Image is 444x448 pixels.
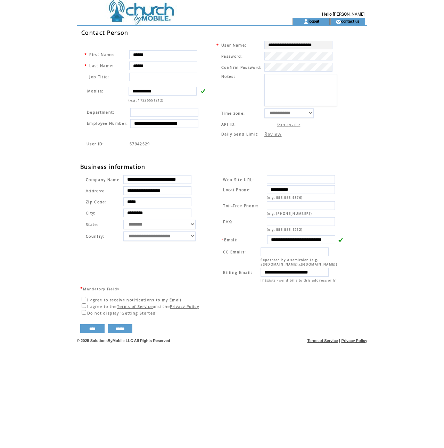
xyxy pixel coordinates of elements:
span: If Exists - send bills to this address only [261,278,336,283]
img: account_icon.gif [303,19,309,24]
a: Terms of Service [117,304,153,309]
span: | [339,339,340,343]
span: Web Site URL: [223,177,254,182]
span: Local Phone: [223,187,251,192]
span: (e.g. 555-555-1212) [267,227,303,232]
span: User Name: [221,43,246,48]
span: Mandatory Fields [83,286,119,291]
span: CC Emails: [223,250,246,254]
span: Department: [87,110,115,115]
a: Generate [277,121,301,128]
span: Notes: [221,74,235,79]
span: Employee Number: [87,121,128,126]
span: © 2025 SolutionsByMobile LLC All Rights Reserved [77,339,170,343]
a: Privacy Policy [170,304,199,309]
span: Confirm Password: [221,65,262,70]
span: and the [153,304,170,309]
span: Business information [80,163,146,171]
span: Indicates the agent code for sign up page with sales agent or reseller tracking code [87,141,104,146]
span: Do not display 'Getting Started' [87,311,157,316]
span: Mobile: [87,89,104,93]
img: v.gif [338,237,343,242]
span: (e.g. 17325551212) [129,98,164,103]
span: State: [86,222,121,227]
span: I agree to receive notifications to my Email [87,298,182,302]
span: First Name: [89,52,115,57]
span: (e.g. 555-555-9876) [267,195,303,200]
span: (e.g. [PHONE_NUMBER]) [267,211,312,216]
span: I agree to the [87,304,117,309]
span: Job Title: [89,74,109,79]
span: Hello [PERSON_NAME] [322,12,364,17]
span: Last Name: [89,63,114,68]
span: Billing Email: [223,270,253,275]
span: Separated by a semicolon (e.g. a@[DOMAIN_NAME];c@[DOMAIN_NAME]) [261,258,337,267]
span: Time zone: [221,111,245,116]
span: API ID: [221,122,236,127]
span: Email: [224,237,238,242]
a: contact us [341,19,360,23]
span: Address: [86,188,105,193]
a: logout [309,19,319,23]
span: Indicates the agent code for sign up page with sales agent or reseller tracking code [130,141,150,146]
span: Toll-Free Phone: [223,203,258,208]
img: v.gif [200,89,205,93]
span: Country: [86,234,105,239]
a: Terms of Service [307,339,338,343]
span: Company Name: [86,177,121,182]
a: Privacy Policy [341,339,367,343]
span: Daily Send Limit: [221,132,259,137]
a: Review [264,131,282,137]
span: Contact Person [81,29,129,36]
span: Password: [221,54,243,59]
span: FAX: [223,219,232,224]
img: contact_us_icon.gif [336,19,341,24]
span: City: [86,211,96,215]
span: Zip Code: [86,199,107,204]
